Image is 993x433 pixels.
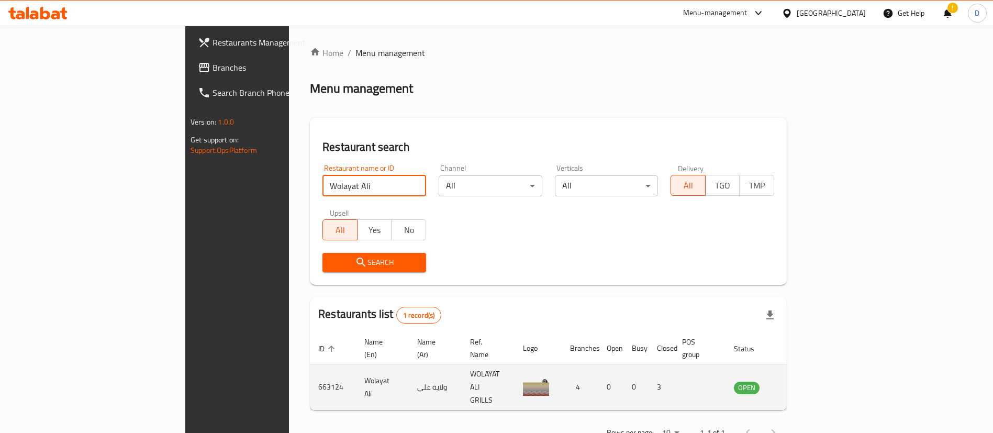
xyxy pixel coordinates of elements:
span: Get support on: [191,133,239,147]
a: Support.OpsPlatform [191,143,257,157]
span: ID [318,342,338,355]
h2: Restaurant search [322,139,774,155]
button: TGO [705,175,740,196]
div: All [555,175,659,196]
th: Logo [515,332,562,364]
h2: Menu management [310,80,413,97]
a: Restaurants Management [189,30,351,55]
span: Name (En) [364,336,396,361]
div: Menu-management [683,7,747,19]
td: 0 [623,364,649,410]
td: 3 [649,364,674,410]
span: POS group [682,336,713,361]
label: Upsell [330,209,349,216]
button: Yes [357,219,392,240]
table: enhanced table [310,332,817,410]
th: Closed [649,332,674,364]
th: Busy [623,332,649,364]
span: TMP [744,178,770,193]
div: Total records count [396,307,442,324]
span: OPEN [734,382,760,394]
button: All [671,175,706,196]
span: Status [734,342,768,355]
td: Wolayat Ali [356,364,409,410]
div: [GEOGRAPHIC_DATA] [797,7,866,19]
span: Yes [362,223,388,238]
td: ولاية علي [409,364,462,410]
button: No [391,219,426,240]
span: Name (Ar) [417,336,449,361]
th: Action [780,332,817,364]
a: Search Branch Phone [189,80,351,105]
button: Search [322,253,426,272]
span: Branches [213,61,343,74]
td: WOLAYAT ALI GRILLS [462,364,515,410]
th: Branches [562,332,598,364]
a: Branches [189,55,351,80]
h2: Restaurants list [318,306,441,324]
span: Restaurants Management [213,36,343,49]
span: 1 record(s) [397,310,441,320]
span: Menu management [355,47,425,59]
span: All [675,178,701,193]
span: 1.0.0 [218,115,234,129]
span: All [327,223,353,238]
span: Search [331,256,418,269]
input: Search for restaurant name or ID.. [322,175,426,196]
button: TMP [739,175,774,196]
span: Ref. Name [470,336,502,361]
span: Version: [191,115,216,129]
span: Search Branch Phone [213,86,343,99]
td: 4 [562,364,598,410]
span: D [975,7,979,19]
th: Open [598,332,623,364]
td: 0 [598,364,623,410]
span: TGO [710,178,736,193]
img: Wolayat Ali [523,372,549,398]
span: No [396,223,422,238]
label: Delivery [678,164,704,172]
nav: breadcrumb [310,47,787,59]
button: All [322,219,358,240]
div: All [439,175,542,196]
